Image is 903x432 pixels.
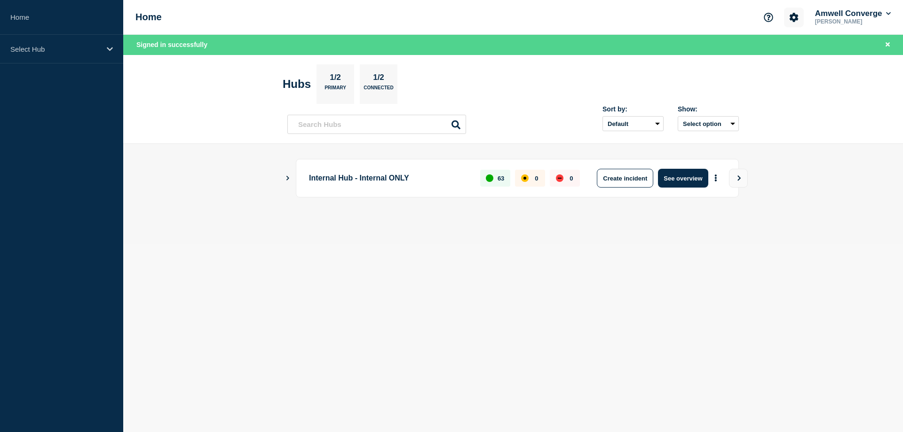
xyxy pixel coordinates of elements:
p: Select Hub [10,45,101,53]
button: View [729,169,748,188]
button: Account settings [784,8,804,27]
div: affected [521,174,529,182]
h2: Hubs [283,78,311,91]
button: See overview [658,169,708,188]
span: Signed in successfully [136,41,207,48]
p: 0 [535,175,538,182]
div: up [486,174,493,182]
button: More actions [710,170,722,187]
div: down [556,174,563,182]
button: Close banner [882,39,894,50]
p: [PERSON_NAME] [813,18,893,25]
button: Create incident [597,169,653,188]
div: Show: [678,105,739,113]
p: 1/2 [370,73,388,85]
input: Search Hubs [287,115,466,134]
p: Connected [364,85,393,95]
p: 63 [498,175,504,182]
button: Show Connected Hubs [285,175,290,182]
div: Sort by: [602,105,664,113]
p: 1/2 [326,73,345,85]
p: Primary [325,85,346,95]
button: Support [759,8,778,27]
button: Amwell Converge [813,9,893,18]
button: Select option [678,116,739,131]
h1: Home [135,12,162,23]
p: Internal Hub - Internal ONLY [309,169,469,188]
select: Sort by [602,116,664,131]
p: 0 [570,175,573,182]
